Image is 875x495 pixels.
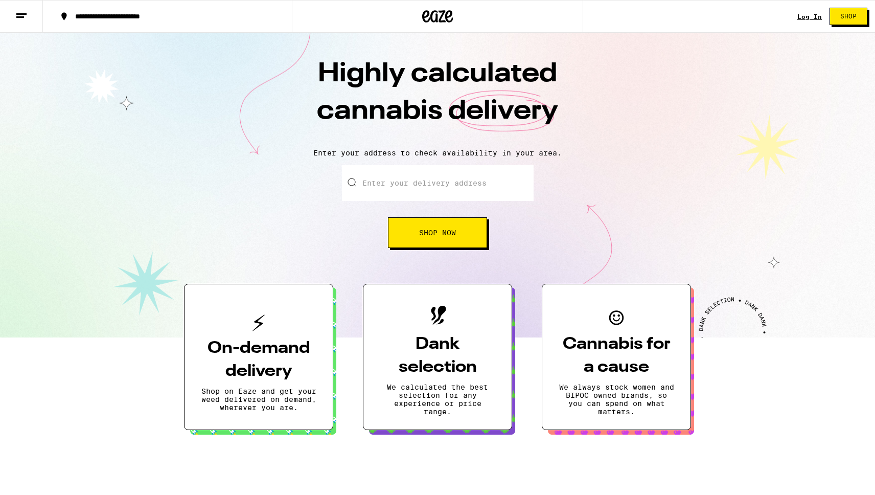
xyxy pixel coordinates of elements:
button: Shop [830,8,867,25]
button: On-demand deliveryShop on Eaze and get your weed delivered on demand, wherever you are. [184,284,333,430]
h3: Dank selection [380,333,495,379]
button: Cannabis for a causeWe always stock women and BIPOC owned brands, so you can spend on what matters. [542,284,691,430]
button: Shop Now [388,217,487,248]
input: Enter your delivery address [342,165,534,201]
h1: Highly calculated cannabis delivery [259,56,616,141]
p: Shop on Eaze and get your weed delivered on demand, wherever you are. [201,387,316,412]
h3: On-demand delivery [201,337,316,383]
a: Shop [822,8,875,25]
h3: Cannabis for a cause [559,333,674,379]
p: We always stock women and BIPOC owned brands, so you can spend on what matters. [559,383,674,416]
p: We calculated the best selection for any experience or price range. [380,383,495,416]
span: Shop Now [419,229,456,236]
a: Log In [797,13,822,20]
p: Enter your address to check availability in your area. [10,149,865,157]
button: Dank selectionWe calculated the best selection for any experience or price range. [363,284,512,430]
span: Shop [840,13,857,19]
